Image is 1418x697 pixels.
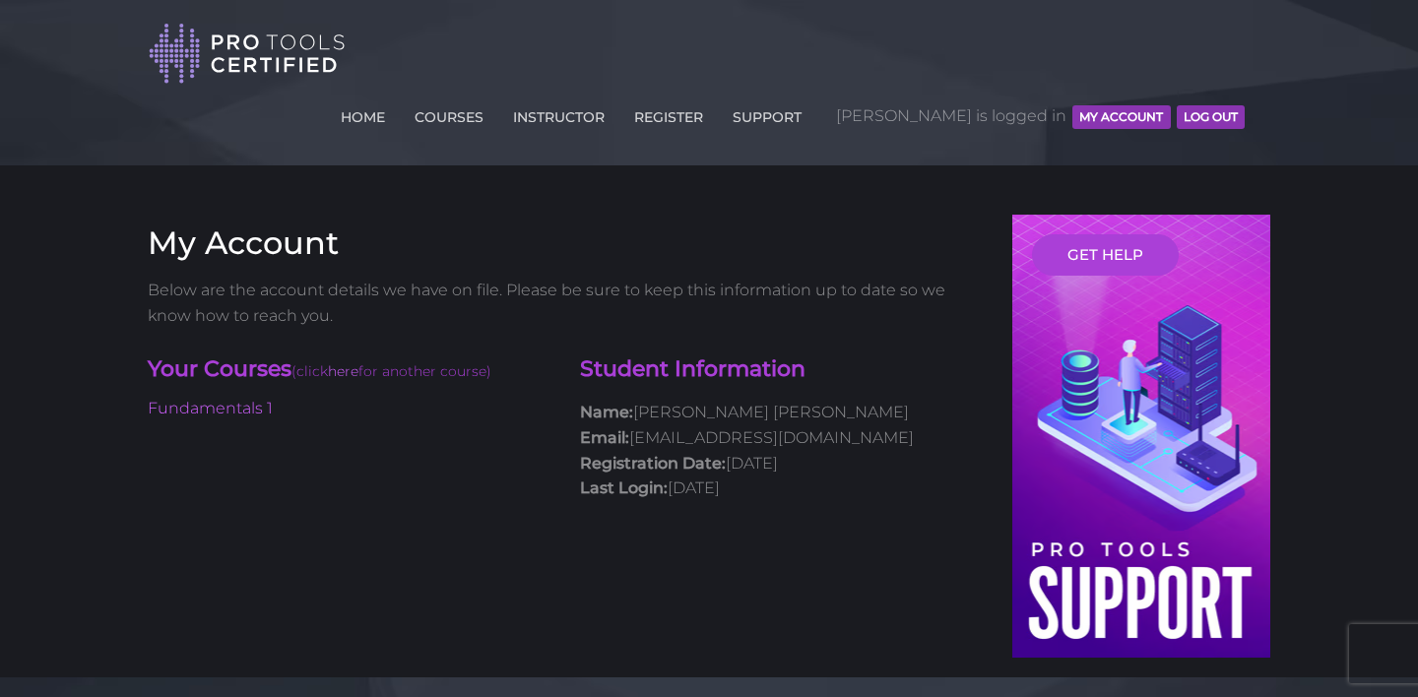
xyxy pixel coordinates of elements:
[508,97,610,129] a: INSTRUCTOR
[1072,105,1170,129] button: MY ACCOUNT
[148,354,550,387] h4: Your Courses
[1177,105,1245,129] button: Log Out
[728,97,806,129] a: SUPPORT
[1032,234,1179,276] a: GET HELP
[328,362,358,380] a: here
[580,354,983,385] h4: Student Information
[836,87,1245,146] span: [PERSON_NAME] is logged in
[410,97,488,129] a: COURSES
[148,399,273,417] a: Fundamentals 1
[580,478,668,497] strong: Last Login:
[149,22,346,86] img: Pro Tools Certified Logo
[148,278,983,328] p: Below are the account details we have on file. Please be sure to keep this information up to date...
[580,454,726,473] strong: Registration Date:
[580,400,983,500] p: [PERSON_NAME] [PERSON_NAME] [EMAIL_ADDRESS][DOMAIN_NAME] [DATE] [DATE]
[580,428,629,447] strong: Email:
[336,97,390,129] a: HOME
[629,97,708,129] a: REGISTER
[148,224,983,262] h3: My Account
[291,362,491,380] span: (click for another course)
[580,403,633,421] strong: Name:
